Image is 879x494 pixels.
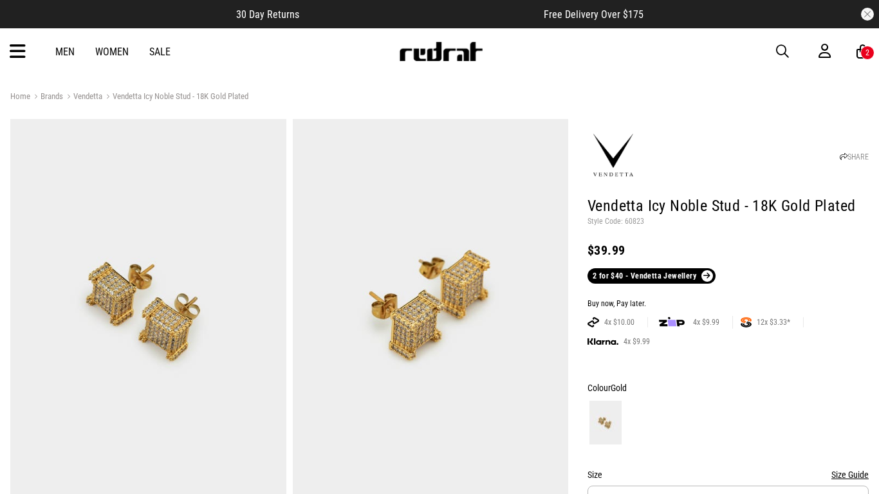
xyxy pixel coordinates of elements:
[544,8,643,21] span: Free Delivery Over $175
[588,217,869,227] p: Style Code: 60823
[149,46,171,58] a: Sale
[589,401,622,444] img: Gold
[63,91,102,104] a: Vendetta
[30,91,63,104] a: Brands
[588,130,639,181] img: Vendetta
[856,45,869,59] a: 2
[95,46,129,58] a: Women
[102,91,248,104] a: Vendetta Icy Noble Stud - 18K Gold Plated
[588,338,618,345] img: KLARNA
[588,242,869,258] div: $39.99
[752,317,795,327] span: 12x $3.33*
[659,316,685,329] img: zip
[10,91,30,101] a: Home
[588,299,869,309] div: Buy now, Pay later.
[831,467,869,482] button: Size Guide
[865,48,869,57] div: 2
[840,152,869,161] a: SHARE
[55,46,75,58] a: Men
[236,8,299,21] span: 30 Day Returns
[325,8,518,21] iframe: Customer reviews powered by Trustpilot
[588,196,869,217] h1: Vendetta Icy Noble Stud - 18K Gold Plated
[741,317,752,327] img: SPLITPAY
[599,317,640,327] span: 4x $10.00
[398,42,483,61] img: Redrat logo
[688,317,725,327] span: 4x $9.99
[618,336,655,347] span: 4x $9.99
[588,268,715,284] a: 2 for $40 - Vendetta Jewellery
[588,380,869,396] div: Colour
[611,383,627,393] span: Gold
[588,467,869,482] div: Size
[588,317,599,327] img: AFTERPAY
